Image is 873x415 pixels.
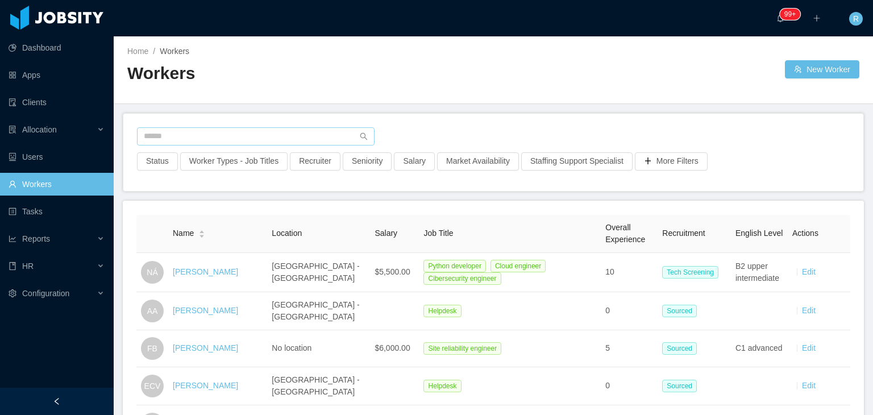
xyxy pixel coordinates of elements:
[267,330,370,367] td: No location
[853,12,859,26] span: R
[802,267,816,276] a: Edit
[137,152,178,171] button: Status
[662,229,705,238] span: Recruitment
[792,229,818,238] span: Actions
[22,234,50,243] span: Reports
[9,64,105,86] a: icon: appstoreApps
[9,36,105,59] a: icon: pie-chartDashboard
[423,305,461,317] span: Helpdesk
[22,289,69,298] span: Configuration
[173,227,194,239] span: Name
[423,272,501,285] span: Cibersecurity engineer
[180,152,288,171] button: Worker Types - Job Titles
[9,235,16,243] i: icon: line-chart
[267,292,370,330] td: [GEOGRAPHIC_DATA] - [GEOGRAPHIC_DATA]
[9,262,16,270] i: icon: book
[813,14,821,22] i: icon: plus
[9,289,16,297] i: icon: setting
[423,342,501,355] span: Site reliability engineer
[9,146,105,168] a: icon: robotUsers
[731,330,788,367] td: C1 advanced
[267,367,370,405] td: [GEOGRAPHIC_DATA] - [GEOGRAPHIC_DATA]
[601,292,658,330] td: 0
[144,375,161,397] span: ECV
[199,229,205,233] i: icon: caret-up
[662,267,723,276] a: Tech Screening
[490,260,546,272] span: Cloud engineer
[785,60,859,78] button: icon: usergroup-addNew Worker
[22,262,34,271] span: HR
[423,229,453,238] span: Job Title
[635,152,708,171] button: icon: plusMore Filters
[662,381,701,390] a: Sourced
[199,233,205,236] i: icon: caret-down
[802,306,816,315] a: Edit
[127,47,148,56] a: Home
[601,253,658,292] td: 10
[662,342,697,355] span: Sourced
[9,200,105,223] a: icon: profileTasks
[776,14,784,22] i: icon: bell
[780,9,800,20] sup: 239
[343,152,392,171] button: Seniority
[802,343,816,352] a: Edit
[147,261,157,284] span: NÁ
[9,173,105,196] a: icon: userWorkers
[662,266,718,279] span: Tech Screening
[9,91,105,114] a: icon: auditClients
[147,337,157,360] span: FB
[423,380,461,392] span: Helpdesk
[147,300,158,322] span: AA
[662,343,701,352] a: Sourced
[662,305,697,317] span: Sourced
[601,330,658,367] td: 5
[375,229,397,238] span: Salary
[802,381,816,390] a: Edit
[601,367,658,405] td: 0
[267,253,370,292] td: [GEOGRAPHIC_DATA] - [GEOGRAPHIC_DATA]
[272,229,302,238] span: Location
[173,267,238,276] a: [PERSON_NAME]
[360,132,368,140] i: icon: search
[173,306,238,315] a: [PERSON_NAME]
[22,125,57,134] span: Allocation
[173,381,238,390] a: [PERSON_NAME]
[153,47,155,56] span: /
[731,253,788,292] td: B2 upper intermediate
[521,152,633,171] button: Staffing Support Specialist
[423,260,485,272] span: Python developer
[375,343,410,352] span: $6,000.00
[735,229,783,238] span: English Level
[394,152,435,171] button: Salary
[662,306,701,315] a: Sourced
[662,380,697,392] span: Sourced
[9,126,16,134] i: icon: solution
[173,343,238,352] a: [PERSON_NAME]
[437,152,519,171] button: Market Availability
[290,152,340,171] button: Recruiter
[127,62,493,85] h2: Workers
[160,47,189,56] span: Workers
[375,267,410,276] span: $5,500.00
[198,229,205,236] div: Sort
[605,223,645,244] span: Overall Experience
